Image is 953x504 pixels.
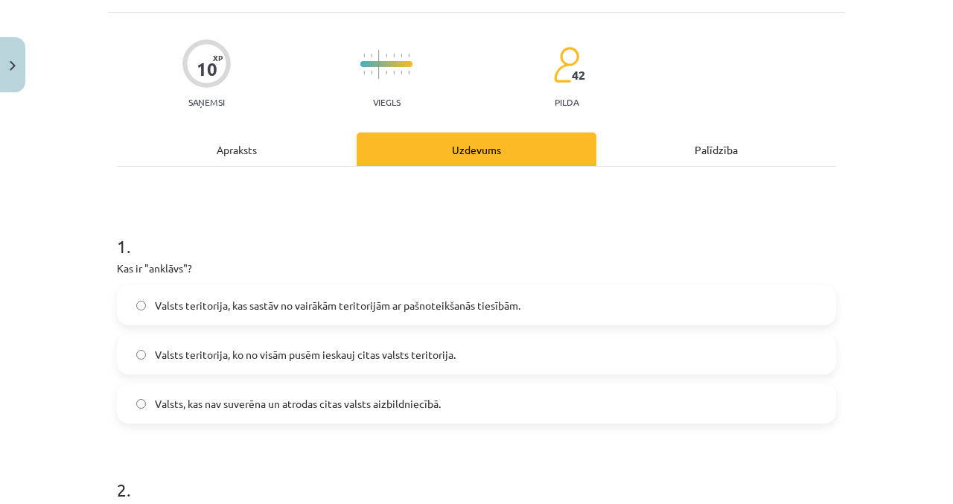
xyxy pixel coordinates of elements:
img: icon-short-line-57e1e144782c952c97e751825c79c345078a6d821885a25fce030b3d8c18986b.svg [408,54,409,57]
p: Saņemsi [182,97,231,107]
p: Kas ir "anklāvs"? [117,261,836,276]
img: icon-short-line-57e1e144782c952c97e751825c79c345078a6d821885a25fce030b3d8c18986b.svg [363,54,365,57]
img: icon-short-line-57e1e144782c952c97e751825c79c345078a6d821885a25fce030b3d8c18986b.svg [401,54,402,57]
div: Apraksts [117,133,357,166]
div: 10 [197,59,217,80]
span: Valsts, kas nav suverēna un atrodas citas valsts aizbildniecībā. [155,396,441,412]
img: icon-short-line-57e1e144782c952c97e751825c79c345078a6d821885a25fce030b3d8c18986b.svg [363,71,365,74]
img: icon-long-line-d9ea69661e0d244f92f715978eff75569469978d946b2353a9bb055b3ed8787d.svg [378,50,380,79]
input: Valsts, kas nav suverēna un atrodas citas valsts aizbildniecībā. [136,399,146,409]
div: Uzdevums [357,133,596,166]
img: students-c634bb4e5e11cddfef0936a35e636f08e4e9abd3cc4e673bd6f9a4125e45ecb1.svg [553,46,579,83]
img: icon-short-line-57e1e144782c952c97e751825c79c345078a6d821885a25fce030b3d8c18986b.svg [371,54,372,57]
input: Valsts teritorija, kas sastāv no vairākām teritorijām ar pašnoteikšanās tiesībām. [136,301,146,310]
span: Valsts teritorija, kas sastāv no vairākām teritorijām ar pašnoteikšanās tiesībām. [155,298,520,313]
img: icon-short-line-57e1e144782c952c97e751825c79c345078a6d821885a25fce030b3d8c18986b.svg [393,54,395,57]
h1: 2 . [117,453,836,500]
input: Valsts teritorija, ko no visām pusēm ieskauj citas valsts teritorija. [136,350,146,360]
img: icon-short-line-57e1e144782c952c97e751825c79c345078a6d821885a25fce030b3d8c18986b.svg [401,71,402,74]
span: 42 [572,68,585,82]
img: icon-short-line-57e1e144782c952c97e751825c79c345078a6d821885a25fce030b3d8c18986b.svg [371,71,372,74]
span: Valsts teritorija, ko no visām pusēm ieskauj citas valsts teritorija. [155,347,456,363]
img: icon-short-line-57e1e144782c952c97e751825c79c345078a6d821885a25fce030b3d8c18986b.svg [386,54,387,57]
img: icon-short-line-57e1e144782c952c97e751825c79c345078a6d821885a25fce030b3d8c18986b.svg [408,71,409,74]
h1: 1 . [117,210,836,256]
p: pilda [555,97,579,107]
img: icon-close-lesson-0947bae3869378f0d4975bcd49f059093ad1ed9edebbc8119c70593378902aed.svg [10,61,16,71]
span: XP [213,54,223,62]
img: icon-short-line-57e1e144782c952c97e751825c79c345078a6d821885a25fce030b3d8c18986b.svg [393,71,395,74]
img: icon-short-line-57e1e144782c952c97e751825c79c345078a6d821885a25fce030b3d8c18986b.svg [386,71,387,74]
div: Palīdzība [596,133,836,166]
p: Viegls [373,97,401,107]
